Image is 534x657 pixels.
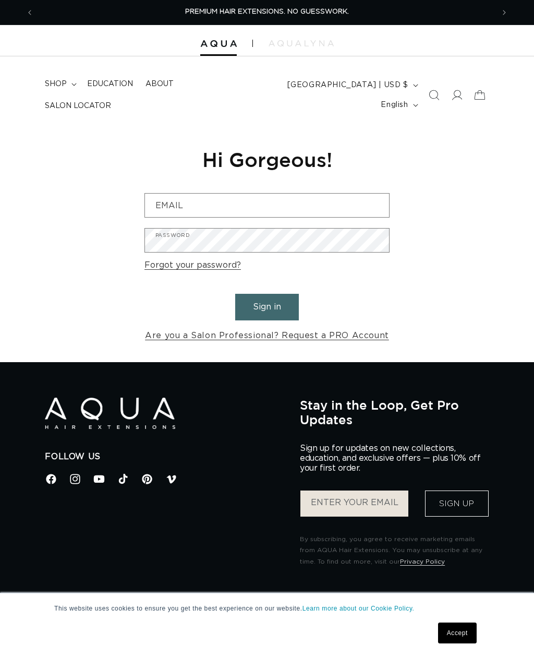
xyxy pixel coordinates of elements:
[300,491,408,517] input: ENTER YOUR EMAIL
[145,328,389,343] a: Are you a Salon Professional? Request a PRO Account
[39,73,81,95] summary: shop
[39,95,117,117] a: Salon Locator
[381,100,408,111] span: English
[281,75,422,95] button: [GEOGRAPHIC_DATA] | USD $
[438,623,477,643] a: Accept
[87,79,133,89] span: Education
[425,491,489,517] button: Sign Up
[200,40,237,47] img: Aqua Hair Extensions
[144,258,241,273] a: Forgot your password?
[139,73,180,95] a: About
[18,3,41,22] button: Previous announcement
[287,80,408,91] span: [GEOGRAPHIC_DATA] | USD $
[400,558,445,565] a: Privacy Policy
[45,101,111,111] span: Salon Locator
[493,3,516,22] button: Next announcement
[300,398,489,427] h2: Stay in the Loop, Get Pro Updates
[302,605,415,612] a: Learn more about our Cookie Policy.
[185,8,349,15] span: PREMIUM HAIR EXTENSIONS. NO GUESSWORK.
[145,79,174,89] span: About
[45,79,67,89] span: shop
[54,604,480,613] p: This website uses cookies to ensure you get the best experience on our website.
[144,147,390,172] h1: Hi Gorgeous!
[300,444,489,473] p: Sign up for updates on new collections, education, and exclusive offers — plus 10% off your first...
[269,40,334,46] img: aqualyna.com
[81,73,139,95] a: Education
[374,95,422,115] button: English
[45,451,284,462] h2: Follow Us
[300,534,489,568] p: By subscribing, you agree to receive marketing emails from AQUA Hair Extensions. You may unsubscr...
[235,294,299,320] button: Sign in
[422,83,445,106] summary: Search
[145,194,389,217] input: Email
[45,398,175,429] img: Aqua Hair Extensions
